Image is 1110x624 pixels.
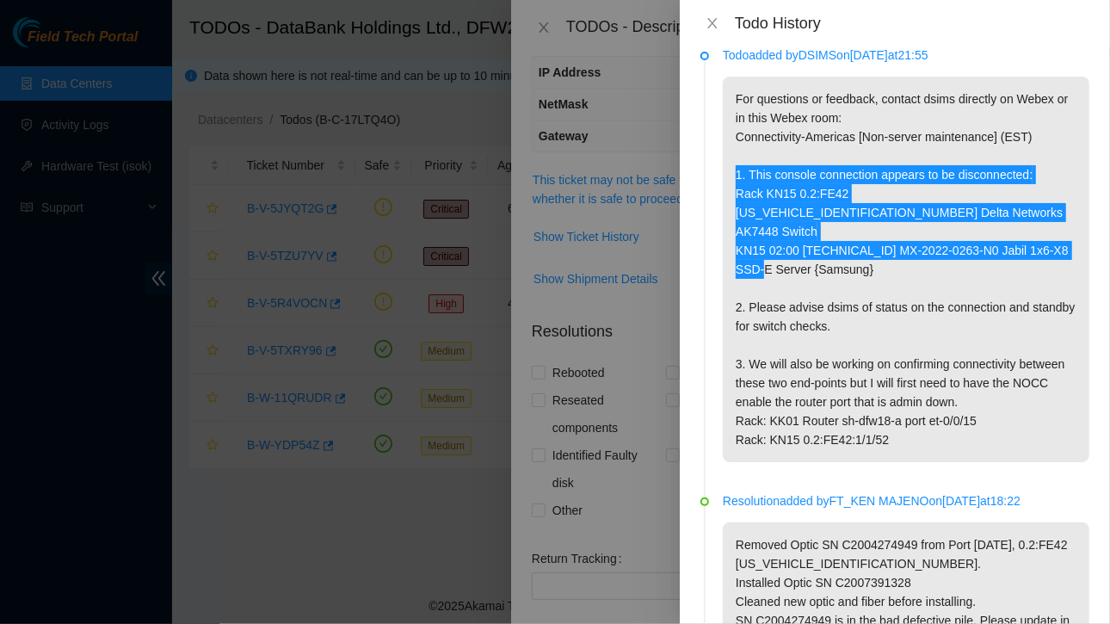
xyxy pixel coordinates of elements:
p: Todo added by DSIMS on [DATE] at 21:55 [723,46,1089,65]
span: close [706,16,719,30]
p: Resolution added by FT_KEN MAJENO on [DATE] at 18:22 [723,491,1089,510]
div: Todo History [735,14,1089,33]
p: For questions or feedback, contact dsims directly on Webex or in this Webex room: Connectivity-Am... [723,77,1089,462]
button: Close [700,15,725,32]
